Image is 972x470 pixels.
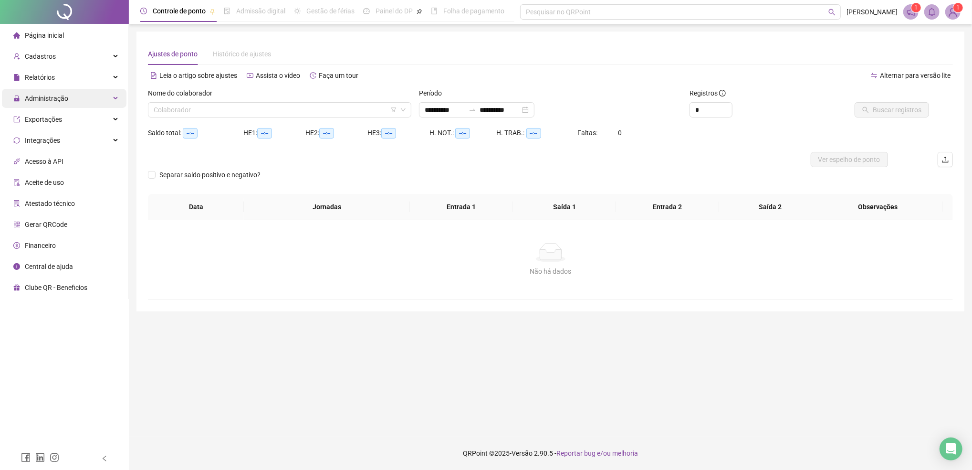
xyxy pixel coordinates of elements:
span: upload [941,156,949,163]
span: Registros [690,88,726,98]
span: Faça um tour [319,72,358,79]
span: Controle de ponto [153,7,206,15]
span: to [469,106,476,114]
th: Saída 1 [513,194,616,220]
span: down [400,107,406,113]
span: audit [13,179,20,186]
span: --:-- [319,128,334,139]
span: file [13,74,20,81]
button: Ver espelho de ponto [811,152,888,167]
span: Separar saldo positivo e negativo? [156,170,264,180]
footer: QRPoint © 2025 - 2.90.5 - [129,437,972,470]
span: lock [13,95,20,102]
span: file-done [224,8,230,14]
th: Jornadas [244,194,410,220]
span: sync [13,137,20,144]
span: 1 [957,4,960,11]
span: Acesso à API [25,158,63,165]
span: Admissão digital [236,7,285,15]
span: filter [391,107,397,113]
span: 0 [618,129,622,137]
img: 80309 [946,5,960,19]
span: --:-- [381,128,396,139]
span: instagram [50,453,59,462]
span: [PERSON_NAME] [847,7,898,17]
sup: Atualize o seu contato no menu Meus Dados [953,3,963,12]
div: Open Intercom Messenger [940,438,962,460]
span: bell [928,8,936,16]
span: solution [13,200,20,207]
span: Reportar bug e/ou melhoria [556,449,638,457]
span: Painel do DP [376,7,413,15]
span: sun [294,8,301,14]
span: swap-right [469,106,476,114]
span: Histórico de ajustes [213,50,271,58]
span: Assista o vídeo [256,72,300,79]
span: export [13,116,20,123]
span: info-circle [719,90,726,96]
span: api [13,158,20,165]
span: swap [871,72,878,79]
span: dashboard [363,8,370,14]
span: Cadastros [25,53,56,60]
span: gift [13,284,20,291]
span: youtube [247,72,253,79]
span: Folha de pagamento [443,7,504,15]
div: Não há dados [159,266,941,277]
span: Página inicial [25,32,64,39]
span: pushpin [209,9,215,14]
span: Administração [25,95,68,102]
span: book [431,8,438,14]
label: Período [419,88,448,98]
label: Nome do colaborador [148,88,219,98]
button: Buscar registros [855,102,929,117]
span: Alternar para versão lite [880,72,951,79]
span: notification [907,8,915,16]
span: --:-- [526,128,541,139]
span: Exportações [25,116,62,123]
span: Relatórios [25,74,55,81]
div: Saldo total: [148,128,243,139]
span: Clube QR - Beneficios [25,284,87,291]
span: dollar [13,242,20,249]
span: Leia o artigo sobre ajustes [159,72,237,79]
span: Financeiro [25,242,56,249]
th: Entrada 1 [410,194,513,220]
div: HE 2: [305,128,367,139]
th: Data [148,194,244,220]
div: H. NOT.: [429,128,497,139]
th: Entrada 2 [616,194,719,220]
span: Faltas: [578,129,599,137]
span: Gerar QRCode [25,221,67,228]
span: Ajustes de ponto [148,50,198,58]
span: Atestado técnico [25,200,75,207]
span: linkedin [35,453,45,462]
span: file-text [150,72,157,79]
span: Gestão de férias [306,7,355,15]
span: Central de ajuda [25,263,73,270]
div: H. TRAB.: [497,128,578,139]
div: HE 3: [367,128,429,139]
span: Aceite de uso [25,179,64,186]
span: --:-- [455,128,470,139]
sup: 1 [911,3,921,12]
span: --:-- [183,128,198,139]
span: search [828,9,836,16]
th: Saída 2 [719,194,822,220]
span: history [310,72,316,79]
span: Integrações [25,137,60,144]
span: qrcode [13,221,20,228]
th: Observações [812,194,943,220]
div: HE 1: [243,128,305,139]
span: facebook [21,453,31,462]
span: home [13,32,20,39]
span: --:-- [257,128,272,139]
span: info-circle [13,263,20,270]
span: clock-circle [140,8,147,14]
span: Versão [512,449,533,457]
span: user-add [13,53,20,60]
span: Observações [820,202,936,212]
span: 1 [915,4,918,11]
span: pushpin [417,9,422,14]
span: left [101,455,108,462]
